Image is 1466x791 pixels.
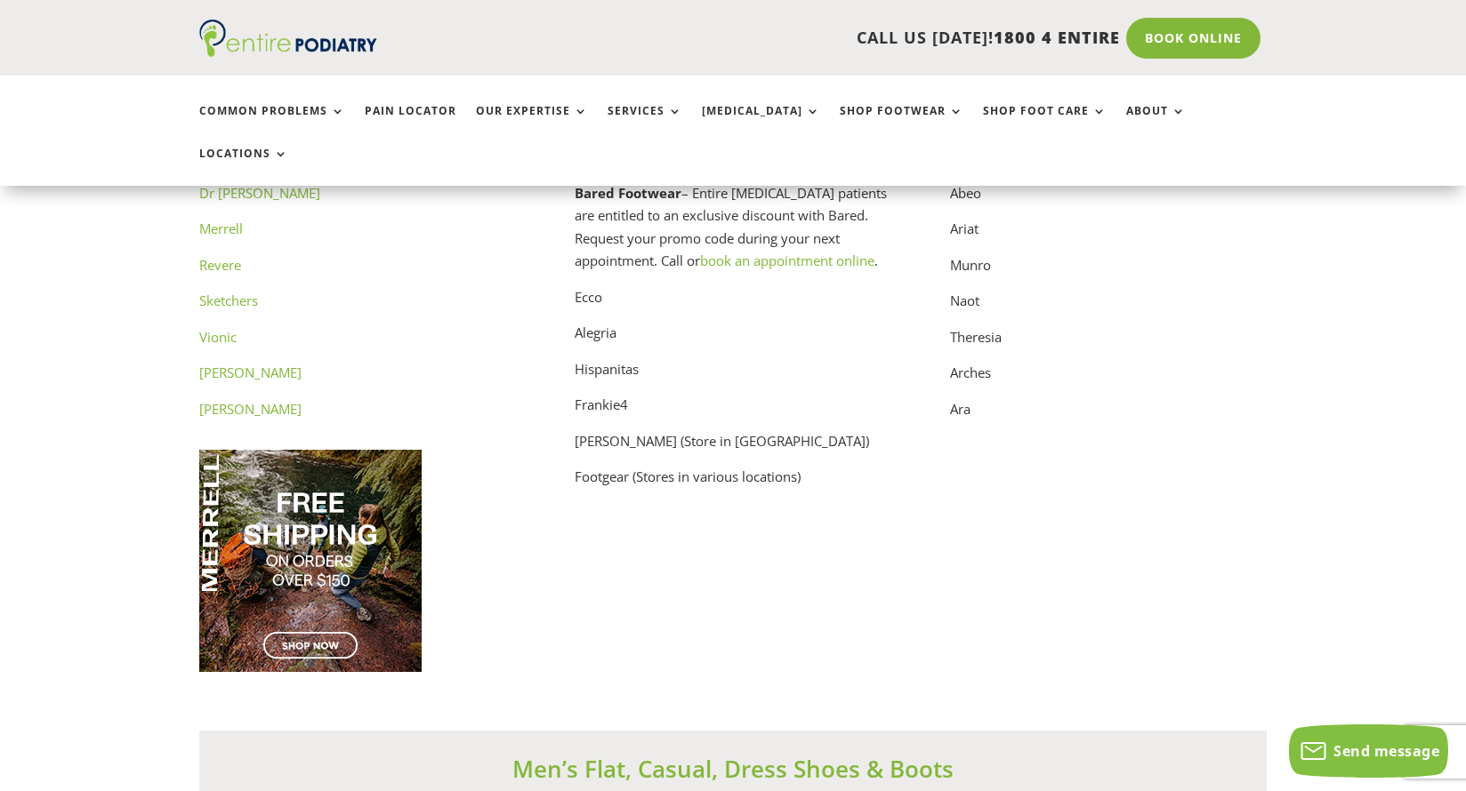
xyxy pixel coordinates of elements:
[199,292,258,309] a: Sketchers
[199,220,243,237] a: Merrell
[575,322,891,358] p: Alegria
[840,105,963,143] a: Shop Footwear
[199,364,302,381] a: [PERSON_NAME]
[199,184,320,202] a: Dr [PERSON_NAME]
[950,398,1267,421] p: Ara
[994,27,1120,48] span: 1800 4 ENTIRE
[700,252,874,269] a: book an appointment online
[575,286,891,323] p: Ecco
[575,182,891,286] p: – Entire [MEDICAL_DATA] patients are entitled to an exclusive discount with Bared. Request your p...
[983,105,1107,143] a: Shop Foot Care
[199,20,377,57] img: logo (1)
[1333,741,1439,761] span: Send message
[199,328,237,346] a: Vionic
[199,105,345,143] a: Common Problems
[575,466,891,489] p: Footgear (Stores in various locations)
[950,218,1267,254] p: Ariat
[1126,18,1261,59] a: Book Online
[575,358,891,395] p: Hispanitas
[950,254,1267,291] p: Munro
[575,184,681,202] strong: Bared Footwear
[199,43,377,60] a: Entire Podiatry
[199,400,302,418] a: [PERSON_NAME]
[446,27,1120,50] p: CALL US [DATE]!
[950,326,1267,363] p: Theresia
[950,182,1267,219] p: Abeo
[1289,724,1448,778] button: Send message
[476,105,588,143] a: Our Expertise
[199,256,241,274] a: Revere
[950,290,1267,326] p: Naot
[199,148,288,186] a: Locations
[1126,105,1186,143] a: About
[702,105,820,143] a: [MEDICAL_DATA]
[575,394,891,430] p: Frankie4
[365,105,456,143] a: Pain Locator
[608,105,682,143] a: Services
[950,362,1267,398] p: Arches
[575,430,891,467] p: [PERSON_NAME] (Store in [GEOGRAPHIC_DATA])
